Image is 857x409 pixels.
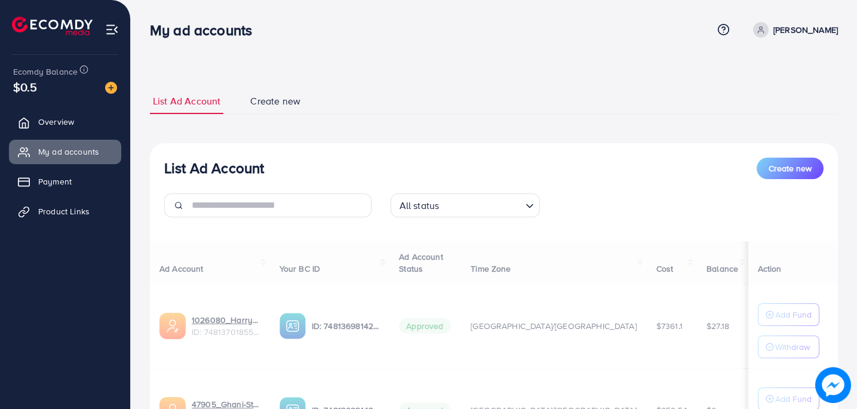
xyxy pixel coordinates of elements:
img: logo [12,17,93,35]
h3: My ad accounts [150,21,262,39]
a: [PERSON_NAME] [748,22,838,38]
span: Overview [38,116,74,128]
span: Payment [38,176,72,187]
a: Payment [9,170,121,193]
span: Create new [769,162,812,174]
a: My ad accounts [9,140,121,164]
a: Overview [9,110,121,134]
span: List Ad Account [153,94,220,108]
input: Search for option [443,195,520,214]
img: image [105,82,117,94]
img: image [815,367,851,403]
div: Search for option [391,193,540,217]
span: My ad accounts [38,146,99,158]
span: Create new [250,94,300,108]
span: $0.5 [13,78,38,96]
button: Create new [757,158,824,179]
h3: List Ad Account [164,159,264,177]
a: Product Links [9,199,121,223]
span: All status [397,197,442,214]
img: menu [105,23,119,36]
p: [PERSON_NAME] [773,23,838,37]
span: Ecomdy Balance [13,66,78,78]
span: Product Links [38,205,90,217]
